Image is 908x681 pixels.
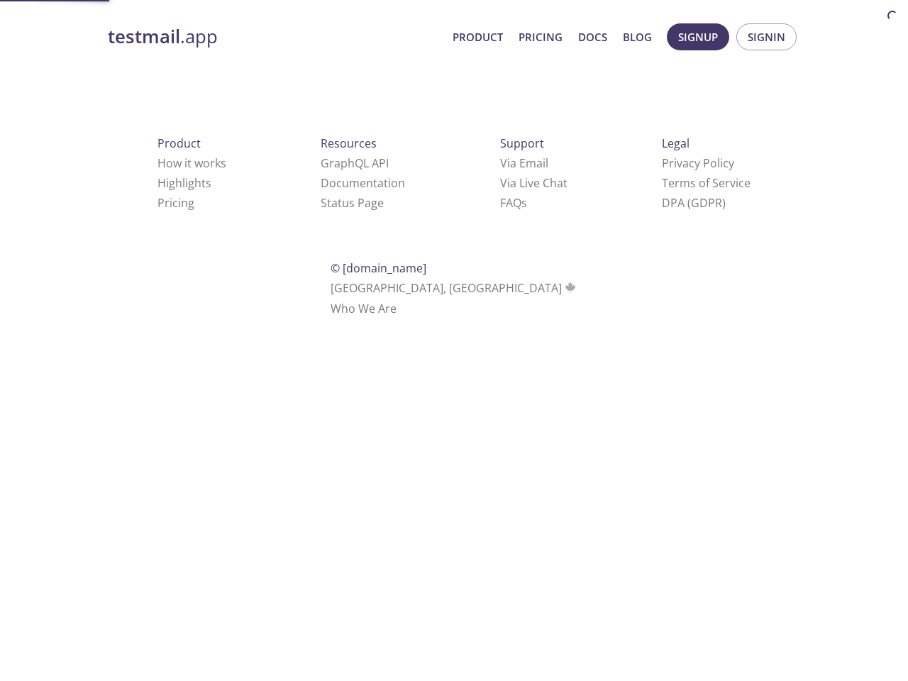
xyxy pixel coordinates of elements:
span: [GEOGRAPHIC_DATA], [GEOGRAPHIC_DATA] [331,280,578,296]
span: s [521,195,527,211]
span: Resources [321,135,377,151]
a: Documentation [321,175,405,191]
span: Legal [662,135,690,151]
a: Status Page [321,195,384,211]
a: Docs [578,28,607,46]
a: GraphQL API [321,155,389,171]
a: Via Email [500,155,548,171]
button: Signup [667,23,729,50]
a: Via Live Chat [500,175,567,191]
a: Terms of Service [662,175,751,191]
span: Product [157,135,201,151]
span: Signup [678,28,718,46]
a: DPA (GDPR) [662,195,726,211]
button: Signin [736,23,797,50]
a: FAQ [500,195,527,211]
a: Product [453,28,503,46]
strong: testmail [108,24,180,49]
span: Signin [748,28,785,46]
a: Pricing [519,28,563,46]
span: Support [500,135,544,151]
a: Privacy Policy [662,155,734,171]
span: © [DOMAIN_NAME] [331,260,426,276]
a: Pricing [157,195,194,211]
a: Blog [623,28,652,46]
a: testmail.app [108,25,441,49]
a: Highlights [157,175,211,191]
a: Who We Are [331,301,397,316]
a: How it works [157,155,226,171]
